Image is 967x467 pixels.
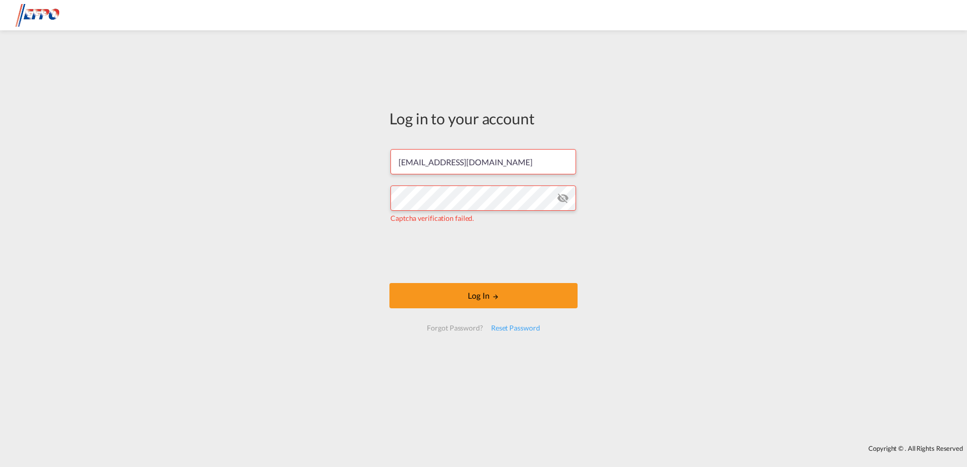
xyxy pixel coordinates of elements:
[390,214,474,222] span: Captcha verification failed.
[15,4,83,27] img: d38966e06f5511efa686cdb0e1f57a29.png
[487,319,544,337] div: Reset Password
[389,283,578,308] button: LOGIN
[557,192,569,204] md-icon: icon-eye-off
[407,233,560,273] iframe: reCAPTCHA
[389,108,578,129] div: Log in to your account
[423,319,487,337] div: Forgot Password?
[390,149,576,174] input: Enter email/phone number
